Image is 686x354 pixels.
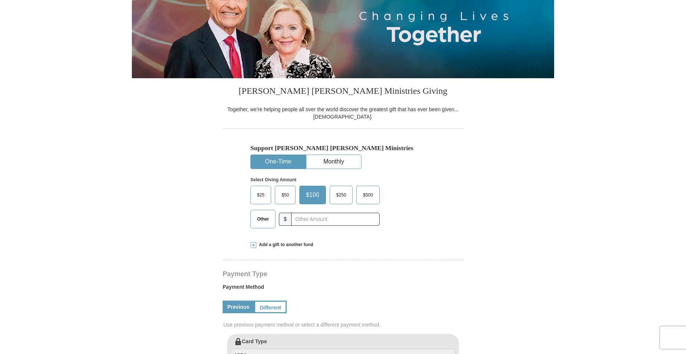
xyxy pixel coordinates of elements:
button: Monthly [306,155,361,169]
span: $50 [278,189,293,201]
span: $250 [333,189,350,201]
span: Other [253,214,273,225]
span: Add a gift to another fund [256,242,313,248]
strong: Select Giving Amount [250,177,296,182]
div: Together, we're helping people all over the world discover the greatest gift that has ever been g... [223,106,463,120]
a: Previous [223,301,254,313]
span: $100 [302,189,323,201]
span: $25 [253,189,268,201]
a: Different [254,301,287,313]
h5: Support [PERSON_NAME] [PERSON_NAME] Ministries [250,144,436,152]
span: Use previous payment method or select a different payment method. [223,321,464,328]
span: $500 [359,189,377,201]
input: Other Amount [291,213,380,226]
span: $ [279,213,292,226]
label: Payment Method [223,283,463,294]
button: One-Time [251,155,306,169]
h3: [PERSON_NAME] [PERSON_NAME] Ministries Giving [223,78,463,106]
h4: Payment Type [223,271,463,277]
